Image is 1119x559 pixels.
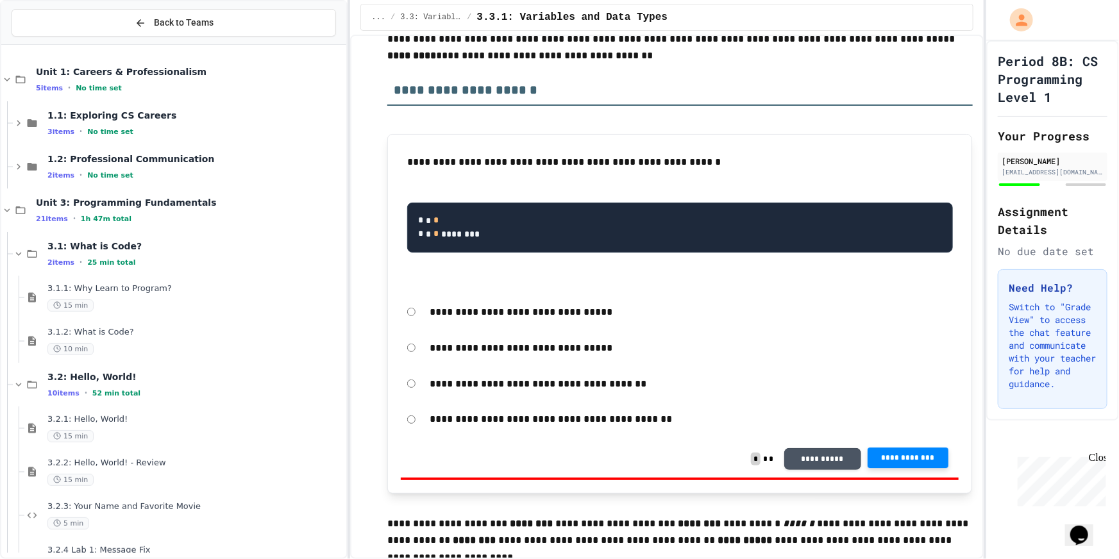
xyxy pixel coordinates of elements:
span: No time set [76,84,122,92]
span: 1h 47m total [81,215,131,223]
span: No time set [87,128,133,136]
span: 3.1.2: What is Code? [47,327,344,338]
span: 15 min [47,430,94,442]
span: 3.2.4 Lab 1: Message Fix [47,545,344,556]
span: 3.1.1: Why Learn to Program? [47,283,344,294]
span: 25 min total [87,258,135,267]
span: 3.2.1: Hello, World! [47,414,344,425]
span: 52 min total [92,389,140,397]
span: Unit 1: Careers & Professionalism [36,66,344,78]
span: 5 items [36,84,63,92]
span: 3.2.2: Hello, World! - Review [47,458,344,469]
span: Back to Teams [154,16,214,29]
span: 3.2.3: Your Name and Favorite Movie [47,501,344,512]
h2: Assignment Details [998,203,1107,238]
span: 10 items [47,389,80,397]
span: • [80,170,82,180]
iframe: chat widget [1065,508,1106,546]
span: No time set [87,171,133,179]
h1: Period 8B: CS Programming Level 1 [998,52,1107,106]
span: 2 items [47,258,74,267]
span: 21 items [36,215,68,223]
span: • [73,213,76,224]
span: 3.3.1: Variables and Data Types [477,10,668,25]
span: 15 min [47,474,94,486]
div: My Account [997,5,1036,35]
div: No due date set [998,244,1107,259]
span: ... [371,12,385,22]
span: Unit 3: Programming Fundamentals [36,197,344,208]
span: / [467,12,471,22]
span: 10 min [47,343,94,355]
span: 5 min [47,517,89,530]
h3: Need Help? [1009,280,1097,296]
span: 15 min [47,299,94,312]
span: / [391,12,395,22]
span: 3.1: What is Code? [47,240,344,252]
span: 3.3: Variables and Data Types [400,12,462,22]
span: 1.2: Professional Communication [47,153,344,165]
div: Chat with us now!Close [5,5,88,81]
span: 3 items [47,128,74,136]
span: • [80,257,82,267]
div: [EMAIL_ADDRESS][DOMAIN_NAME] [1002,167,1104,177]
span: 1.1: Exploring CS Careers [47,110,344,121]
span: • [68,83,71,93]
span: 2 items [47,171,74,179]
span: • [85,388,87,398]
iframe: chat widget [1013,452,1106,506]
span: 3.2: Hello, World! [47,371,344,383]
div: [PERSON_NAME] [1002,155,1104,167]
h2: Your Progress [998,127,1107,145]
p: Switch to "Grade View" to access the chat feature and communicate with your teacher for help and ... [1009,301,1097,390]
span: • [80,126,82,137]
